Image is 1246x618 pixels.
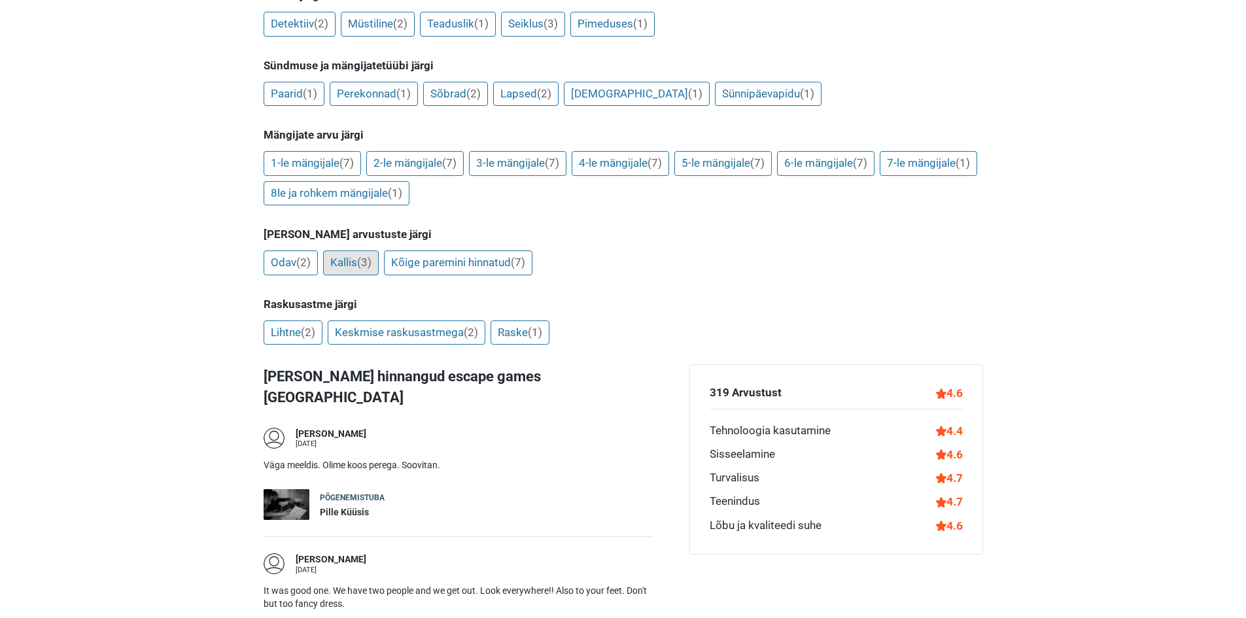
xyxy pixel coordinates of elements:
div: Teenindus [710,493,760,510]
p: Väga meeldis. Olime koos perega. Soovitan. [264,459,653,472]
span: (7) [339,156,354,169]
h3: [PERSON_NAME] hinnangud escape games [GEOGRAPHIC_DATA] [264,364,679,408]
a: 6-le mängijale(7) [777,151,874,176]
span: (2) [301,326,315,339]
a: 1-le mängijale(7) [264,151,361,176]
a: Teaduslik(1) [420,12,496,37]
div: [PERSON_NAME] [296,428,366,441]
img: Pille Küüsis [264,489,309,520]
p: It was good one. We have two people and we get out. Look everywhere!! Also to your feet. Don't bu... [264,585,653,610]
div: [DATE] [296,440,366,447]
a: Paarid(1) [264,82,324,107]
a: 7-le mängijale(1) [880,151,977,176]
span: (1) [303,87,317,100]
a: Sõbrad(2) [423,82,488,107]
div: Sisseelamine [710,446,775,463]
div: [PERSON_NAME] [296,553,366,566]
a: Pille Küüsis Põgenemistuba Pille Küüsis [264,489,653,520]
div: 4.7 [936,470,963,487]
a: 4-le mängijale(7) [572,151,669,176]
span: (1) [474,17,489,30]
span: (7) [750,156,765,169]
div: 319 Arvustust [710,385,782,402]
a: Kõige paremini hinnatud(7) [384,250,532,275]
a: 5-le mängijale(7) [674,151,772,176]
span: (1) [800,87,814,100]
div: 4.7 [936,493,963,510]
div: 4.6 [936,385,963,402]
span: (7) [853,156,867,169]
a: Kallis(3) [323,250,379,275]
a: Müstiline(2) [341,12,415,37]
a: Odav(2) [264,250,318,275]
a: 3-le mängijale(7) [469,151,566,176]
h5: Sündmuse ja mängijatetüübi järgi [264,59,983,72]
a: Raske(1) [491,320,549,345]
h5: [PERSON_NAME] arvustuste järgi [264,228,983,241]
h5: Raskusastme järgi [264,298,983,311]
div: [DATE] [296,566,366,574]
span: (3) [357,256,372,269]
span: (1) [956,156,970,169]
span: (1) [633,17,648,30]
span: (2) [393,17,407,30]
a: Perekonnad(1) [330,82,418,107]
h5: Mängijate arvu järgi [264,128,983,141]
div: Lõbu ja kvaliteedi suhe [710,517,822,534]
span: (1) [688,87,702,100]
div: Turvalisus [710,470,759,487]
div: Pille Küüsis [320,506,385,519]
span: (7) [511,256,525,269]
a: Lihtne(2) [264,320,322,345]
span: (1) [528,326,542,339]
div: Põgenemistuba [320,492,385,504]
span: (7) [648,156,662,169]
a: 2-le mängijale(7) [366,151,464,176]
span: (2) [464,326,478,339]
span: (7) [442,156,457,169]
a: Pimeduses(1) [570,12,655,37]
span: (1) [388,186,402,199]
div: 4.4 [936,422,963,439]
span: (2) [314,17,328,30]
a: Lapsed(2) [493,82,559,107]
a: Detektiiv(2) [264,12,336,37]
a: Seiklus(3) [501,12,565,37]
div: Tehnoloogia kasutamine [710,422,831,439]
span: (2) [296,256,311,269]
a: 8le ja rohkem mängijale(1) [264,181,409,206]
span: (2) [466,87,481,100]
a: Keskmise raskusastmega(2) [328,320,485,345]
div: 4.6 [936,517,963,534]
a: Sünnipäevapidu(1) [715,82,822,107]
div: 4.6 [936,446,963,463]
span: (7) [545,156,559,169]
a: [DEMOGRAPHIC_DATA](1) [564,82,710,107]
span: (2) [537,87,551,100]
span: (1) [396,87,411,100]
span: (3) [544,17,558,30]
